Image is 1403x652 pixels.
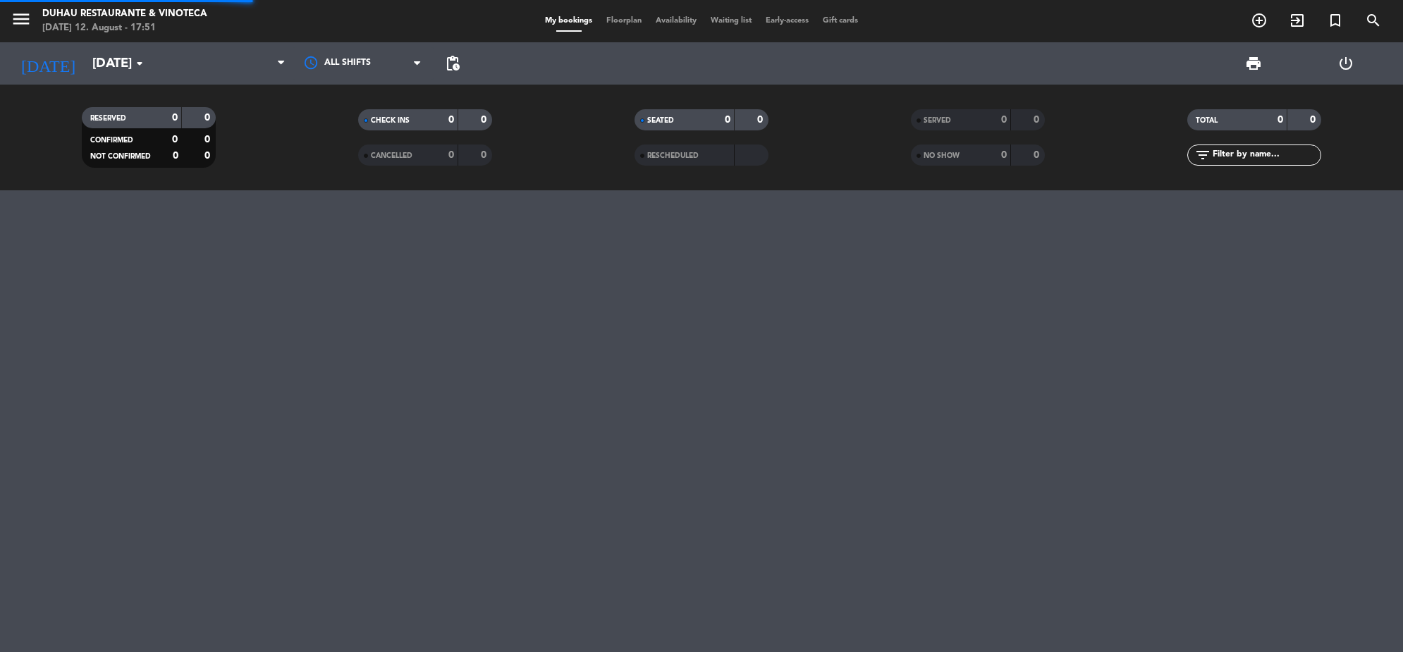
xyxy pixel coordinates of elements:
[11,8,32,35] button: menu
[1034,115,1042,125] strong: 0
[90,153,151,160] span: NOT CONFIRMED
[481,115,489,125] strong: 0
[131,55,148,72] i: arrow_drop_down
[1194,147,1211,164] i: filter_list
[172,135,178,144] strong: 0
[1337,55,1354,72] i: power_settings_new
[1300,42,1392,85] div: LOG OUT
[649,17,704,25] span: Availability
[11,8,32,30] i: menu
[1211,147,1321,163] input: Filter by name...
[725,115,730,125] strong: 0
[444,55,461,72] span: pending_actions
[924,152,960,159] span: NO SHOW
[538,17,599,25] span: My bookings
[1310,115,1318,125] strong: 0
[1365,12,1382,29] i: search
[1327,12,1344,29] i: turned_in_not
[924,117,951,124] span: SERVED
[647,117,674,124] span: SEATED
[371,152,412,159] span: CANCELLED
[759,17,816,25] span: Early-access
[90,115,126,122] span: RESERVED
[173,151,178,161] strong: 0
[1196,117,1218,124] span: TOTAL
[172,113,178,123] strong: 0
[704,17,759,25] span: Waiting list
[1245,55,1262,72] span: print
[1251,12,1268,29] i: add_circle_outline
[90,137,133,144] span: CONFIRMED
[42,7,207,21] div: Duhau Restaurante & Vinoteca
[204,113,213,123] strong: 0
[448,115,454,125] strong: 0
[42,21,207,35] div: [DATE] 12. August - 17:51
[204,135,213,144] strong: 0
[1001,115,1007,125] strong: 0
[11,48,85,79] i: [DATE]
[816,17,865,25] span: Gift cards
[481,150,489,160] strong: 0
[757,115,766,125] strong: 0
[1001,150,1007,160] strong: 0
[1034,150,1042,160] strong: 0
[599,17,649,25] span: Floorplan
[1278,115,1283,125] strong: 0
[204,151,213,161] strong: 0
[647,152,699,159] span: RESCHEDULED
[371,117,410,124] span: CHECK INS
[1289,12,1306,29] i: exit_to_app
[448,150,454,160] strong: 0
